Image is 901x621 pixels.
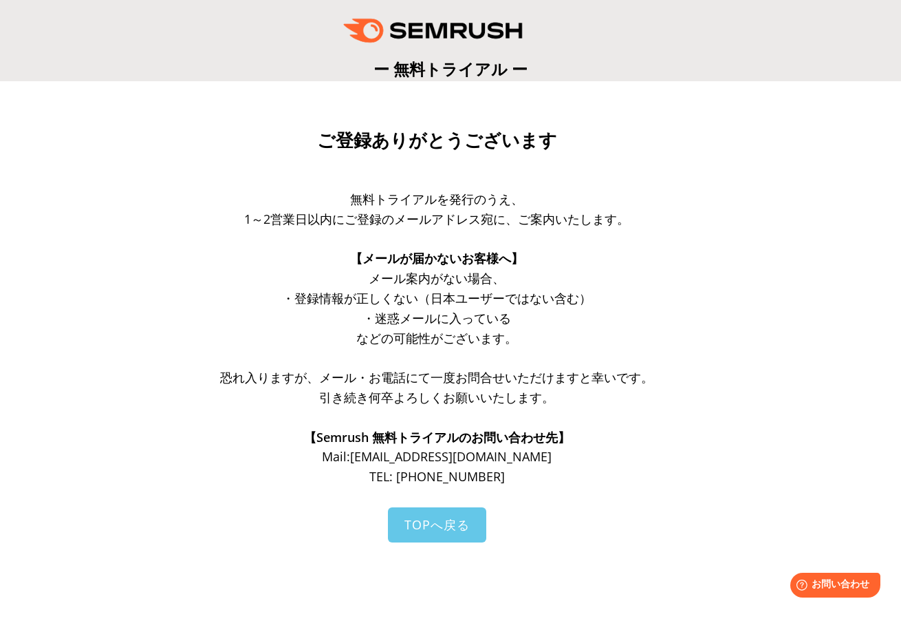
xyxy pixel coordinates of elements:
[244,211,629,227] span: 1～2営業日以内にご登録のメールアドレス宛に、ご案内いたします。
[362,310,511,326] span: ・迷惑メールに入っている
[779,567,886,606] iframe: Help widget launcher
[373,58,528,80] span: ー 無料トライアル ー
[404,516,470,533] span: TOPへ戻る
[388,507,486,543] a: TOPへ戻る
[319,389,554,406] span: 引き続き何卒よろしくお願いいたします。
[369,270,505,286] span: メール案内がない場合、
[304,429,570,445] span: 【Semrush 無料トライアルのお問い合わせ先】
[356,330,517,346] span: などの可能性がございます。
[282,290,591,306] span: ・登録情報が正しくない（日本ユーザーではない含む）
[322,448,552,465] span: Mail: [EMAIL_ADDRESS][DOMAIN_NAME]
[350,250,523,266] span: 【メールが届かないお客様へ】
[220,369,653,386] span: 恐れ入りますが、メール・お電話にて一度お問合せいただけますと幸いです。
[317,130,557,151] span: ご登録ありがとうございます
[369,468,505,485] span: TEL: [PHONE_NUMBER]
[350,191,523,207] span: 無料トライアルを発行のうえ、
